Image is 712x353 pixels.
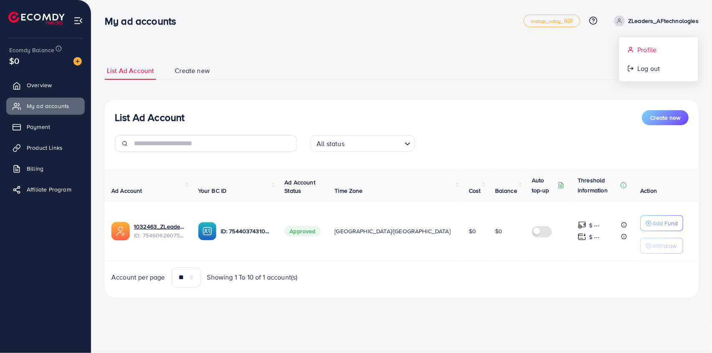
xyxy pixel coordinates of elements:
span: Affiliate Program [27,185,71,194]
a: Product Links [6,139,85,156]
span: Billing [27,164,43,173]
span: Approved [284,226,320,237]
span: Ecomdy Balance [9,46,54,54]
span: Product Links [27,144,63,152]
span: All status [315,138,346,150]
span: Create new [175,66,210,76]
img: top-up amount [578,232,586,241]
span: Payment [27,123,50,131]
span: ID: 7546062607527215121 [134,231,185,240]
div: Search for option [310,135,415,152]
a: Billing [6,160,85,177]
img: menu [73,16,83,25]
a: Payment [6,119,85,135]
img: ic-ba-acc.ded83a64.svg [198,222,216,240]
button: Add Fund [640,215,683,231]
p: Threshold information [578,175,619,195]
button: Withdraw [640,238,683,254]
span: Overview [27,81,52,89]
span: List Ad Account [107,66,154,76]
span: Showing 1 To 10 of 1 account(s) [207,272,298,282]
span: $0 [9,55,19,67]
span: Ad Account [111,187,142,195]
div: <span class='underline'>1032463_ZLeaders_AFtechnologies_1756954659579</span></br>7546062607527215121 [134,222,185,240]
img: top-up amount [578,221,586,229]
span: My ad accounts [27,102,69,110]
input: Search for option [347,136,401,150]
span: Cost [469,187,481,195]
a: ZLeaders_AFtechnologies [611,15,699,26]
p: $ --- [589,232,599,242]
span: $0 [469,227,476,235]
p: Add Fund [652,218,678,228]
span: $0 [495,227,502,235]
a: Affiliate Program [6,181,85,198]
h3: My ad accounts [105,15,183,27]
span: Log out [637,63,660,73]
p: ZLeaders_AFtechnologies [628,16,699,26]
img: ic-ads-acc.e4c84228.svg [111,222,130,240]
p: Withdraw [652,241,677,251]
iframe: Chat [677,315,706,347]
p: ID: 7544037431075733505 [221,226,272,236]
span: metap_oday_REF [531,18,573,24]
a: Overview [6,77,85,93]
img: image [73,57,82,66]
span: Create new [650,113,680,122]
span: Action [640,187,657,195]
span: Balance [495,187,517,195]
a: metap_oday_REF [523,15,580,27]
span: Account per page [111,272,165,282]
p: Auto top-up [532,175,556,195]
span: Time Zone [335,187,362,195]
span: [GEOGRAPHIC_DATA]/[GEOGRAPHIC_DATA] [335,227,450,235]
img: logo [8,12,65,25]
a: My ad accounts [6,98,85,114]
h3: List Ad Account [115,111,184,124]
span: Ad Account Status [284,178,315,195]
p: $ --- [589,220,599,230]
a: 1032463_ZLeaders_AFtechnologies_1756954659579 [134,222,185,231]
button: Create new [642,110,689,125]
span: Profile [637,45,657,55]
ul: ZLeaders_AFtechnologies [619,37,699,82]
span: Your BC ID [198,187,227,195]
